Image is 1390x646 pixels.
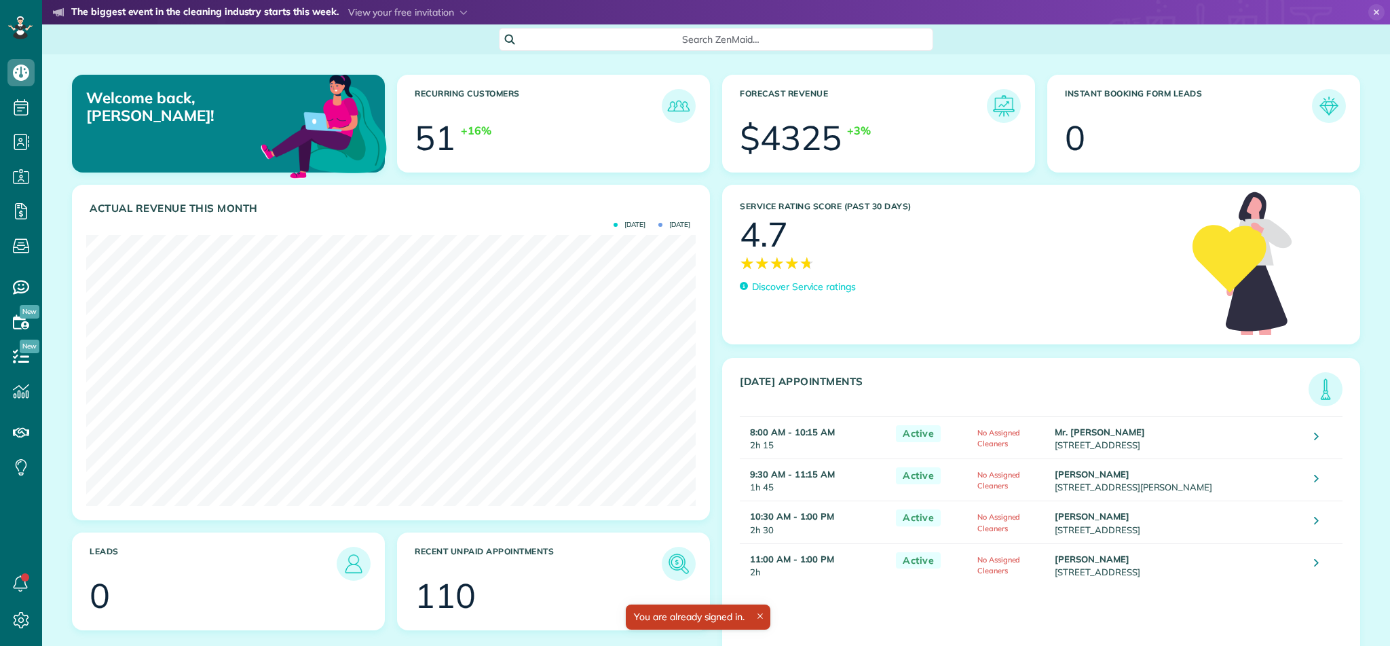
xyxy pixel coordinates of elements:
td: [STREET_ADDRESS][PERSON_NAME] [1051,459,1304,501]
span: No Assigned Cleaners [977,428,1021,448]
p: Welcome back, [PERSON_NAME]! [86,89,285,125]
span: No Assigned Cleaners [977,512,1021,533]
span: No Assigned Cleaners [977,470,1021,490]
strong: 9:30 AM - 11:15 AM [750,469,835,480]
strong: The biggest event in the cleaning industry starts this week. [71,5,339,20]
img: icon_form_leads-04211a6a04a5b2264e4ee56bc0799ec3eb69b7e499cbb523a139df1d13a81ae0.png [1315,92,1342,120]
span: Active [896,467,941,484]
h3: Instant Booking Form Leads [1065,89,1312,123]
strong: 8:00 AM - 10:15 AM [750,427,835,437]
p: Discover Service ratings [752,280,856,294]
span: Active [896,425,941,442]
span: ★ [800,251,814,275]
span: No Assigned Cleaners [977,555,1021,575]
td: 2h 30 [740,501,889,543]
h3: Service Rating score (past 30 days) [740,202,1179,211]
img: icon_forecast_revenue-8c13a41c7ed35a8dcfafea3cbb826a0462acb37728057bba2d056411b612bbbe.png [990,92,1017,120]
td: [STREET_ADDRESS] [1051,501,1304,543]
span: ★ [740,251,755,275]
h3: Recurring Customers [415,89,662,123]
td: 2h 15 [740,417,889,459]
strong: Mr. [PERSON_NAME] [1055,427,1144,437]
div: You are already signed in. [626,605,770,630]
img: icon_leads-1bed01f49abd5b7fead27621c3d59655bb73ed531f8eeb49469d10e621d6b896.png [340,550,367,577]
span: Active [896,552,941,569]
a: Discover Service ratings [740,280,856,294]
strong: 10:30 AM - 1:00 PM [750,511,834,522]
img: dashboard_welcome-42a62b7d889689a78055ac9021e634bf52bae3f8056760290aed330b23ab8690.png [258,59,390,191]
div: +3% [847,123,871,139]
span: ★ [770,251,785,275]
img: icon_todays_appointments-901f7ab196bb0bea1936b74009e4eb5ffbc2d2711fa7634e0d609ed5ef32b18b.png [1312,376,1339,403]
span: [DATE] [614,221,645,228]
strong: [PERSON_NAME] [1055,511,1129,522]
strong: [PERSON_NAME] [1055,554,1129,564]
span: New [20,305,39,319]
h3: [DATE] Appointments [740,376,1309,406]
h3: Actual Revenue this month [90,202,696,215]
td: [STREET_ADDRESS] [1051,417,1304,459]
span: [DATE] [658,221,690,228]
img: icon_unpaid_appointments-47b8ce3997adf2238b356f14209ab4cced10bd1f174958f3ca8f1d0dd7fffeee.png [665,550,692,577]
div: +16% [461,123,491,139]
span: ★ [755,251,770,275]
td: 1h 45 [740,459,889,501]
span: Active [896,509,941,526]
strong: [PERSON_NAME] [1055,469,1129,480]
img: icon_recurring_customers-cf858462ba22bcd05b5a5880d41d6543d210077de5bb9ebc9590e49fd87d84ed.png [665,92,692,120]
span: ★ [785,251,800,275]
td: 2h [740,543,889,586]
div: 110 [415,579,476,613]
span: New [20,340,39,353]
h3: Recent unpaid appointments [415,547,662,581]
div: 4.7 [740,217,788,251]
td: [STREET_ADDRESS] [1051,543,1304,586]
div: 0 [90,579,110,613]
div: $4325 [740,121,842,155]
div: 0 [1065,121,1085,155]
h3: Leads [90,547,337,581]
strong: 11:00 AM - 1:00 PM [750,554,834,564]
div: 51 [415,121,455,155]
h3: Forecast Revenue [740,89,987,123]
